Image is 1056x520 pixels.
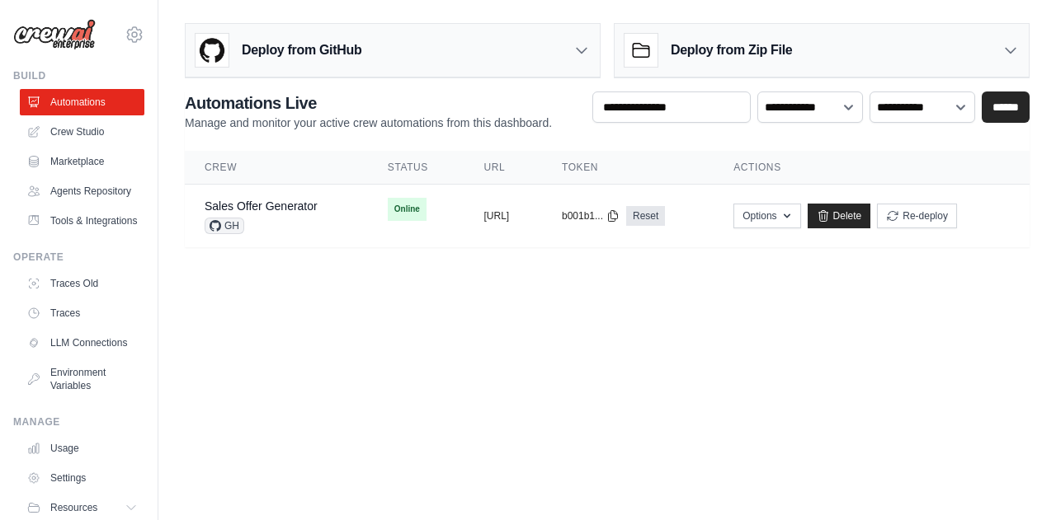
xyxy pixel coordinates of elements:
[20,435,144,461] a: Usage
[13,251,144,264] div: Operate
[20,178,144,204] a: Agents Repository
[368,151,464,185] th: Status
[13,415,144,429] div: Manage
[185,115,552,131] p: Manage and monitor your active crew automations from this dashboard.
[464,151,541,185] th: URL
[13,69,144,82] div: Build
[20,300,144,326] a: Traces
[542,151,714,185] th: Token
[205,218,244,234] span: GH
[20,208,144,234] a: Tools & Integrations
[185,151,368,185] th: Crew
[562,209,620,223] button: b001b1...
[13,19,96,50] img: Logo
[20,270,144,297] a: Traces Old
[877,204,957,228] button: Re-deploy
[196,34,229,67] img: GitHub Logo
[20,359,144,399] a: Environment Variables
[20,330,144,356] a: LLM Connections
[205,199,318,213] a: Sales Offer Generator
[50,501,97,514] span: Resources
[20,465,144,491] a: Settings
[671,40,792,60] h3: Deploy from Zip File
[808,204,871,228] a: Delete
[714,151,1030,185] th: Actions
[388,198,427,221] span: Online
[20,148,144,175] a: Marketplace
[20,89,144,115] a: Automations
[242,40,361,60] h3: Deploy from GitHub
[185,91,552,115] h2: Automations Live
[20,119,144,145] a: Crew Studio
[626,206,665,226] a: Reset
[733,204,800,228] button: Options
